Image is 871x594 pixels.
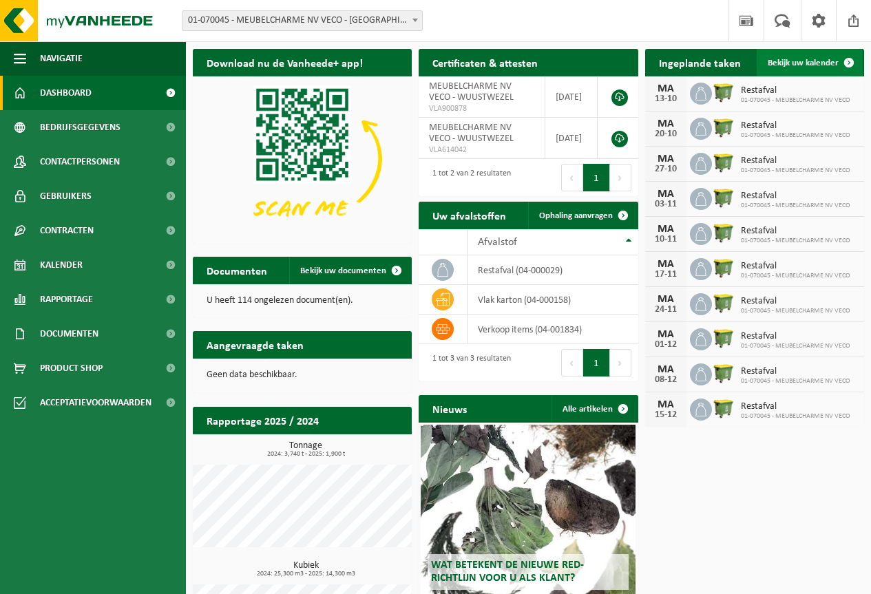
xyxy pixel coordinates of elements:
h2: Uw afvalstoffen [419,202,520,229]
span: Dashboard [40,76,92,110]
h2: Nieuws [419,395,481,422]
td: [DATE] [545,76,598,118]
button: Previous [561,349,583,376]
span: 01-070045 - MEUBELCHARME NV VECO - WUUSTWEZEL [182,11,422,30]
h2: Ingeplande taken [645,49,755,76]
p: Geen data beschikbaar. [207,370,398,380]
button: 1 [583,164,610,191]
img: WB-1100-HPE-GN-50 [712,291,735,315]
a: Bekijk uw documenten [289,257,410,284]
span: 01-070045 - MEUBELCHARME NV VECO [741,342,850,350]
span: Gebruikers [40,179,92,213]
span: Restafval [741,226,850,237]
td: verkoop items (04-001834) [468,315,638,344]
div: 1 tot 3 van 3 resultaten [426,348,511,378]
div: 1 tot 2 van 2 resultaten [426,162,511,193]
div: MA [652,294,680,305]
span: Restafval [741,401,850,412]
div: MA [652,118,680,129]
div: 10-11 [652,235,680,244]
span: 01-070045 - MEUBELCHARME NV VECO [741,412,850,421]
span: Restafval [741,366,850,377]
h2: Rapportage 2025 / 2024 [193,407,333,434]
span: Restafval [741,296,850,307]
div: 20-10 [652,129,680,139]
div: MA [652,153,680,165]
span: 01-070045 - MEUBELCHARME NV VECO [741,377,850,385]
span: Ophaling aanvragen [539,211,613,220]
img: Download de VHEPlus App [193,76,412,241]
span: Product Shop [40,351,103,385]
span: Bekijk uw documenten [300,266,386,275]
div: 08-12 [652,375,680,385]
span: Contactpersonen [40,145,120,179]
span: Wat betekent de nieuwe RED-richtlijn voor u als klant? [431,560,584,584]
td: [DATE] [545,118,598,159]
span: 01-070045 - MEUBELCHARME NV VECO [741,167,850,175]
span: 2024: 3,740 t - 2025: 1,900 t [200,451,412,458]
span: Bekijk uw kalender [768,59,839,67]
h2: Documenten [193,257,281,284]
img: WB-1100-HPE-GN-50 [712,116,735,139]
a: Alle artikelen [552,395,637,423]
div: 03-11 [652,200,680,209]
img: WB-1100-HPE-GN-50 [712,151,735,174]
img: WB-1100-HPE-GN-50 [712,186,735,209]
div: MA [652,399,680,410]
div: 24-11 [652,305,680,315]
img: WB-1100-HPE-GN-50 [712,396,735,420]
img: WB-1100-HPE-GN-50 [712,361,735,385]
div: 15-12 [652,410,680,420]
span: Documenten [40,317,98,351]
span: 01-070045 - MEUBELCHARME NV VECO [741,131,850,140]
img: WB-1100-HPE-GN-50 [712,81,735,104]
span: Restafval [741,261,850,272]
div: MA [652,364,680,375]
h2: Certificaten & attesten [419,49,552,76]
p: U heeft 114 ongelezen document(en). [207,296,398,306]
h2: Aangevraagde taken [193,331,317,358]
div: 13-10 [652,94,680,104]
div: MA [652,83,680,94]
span: 01-070045 - MEUBELCHARME NV VECO - WUUSTWEZEL [182,10,423,31]
div: MA [652,189,680,200]
div: 27-10 [652,165,680,174]
span: MEUBELCHARME NV VECO - WUUSTWEZEL [429,123,514,144]
span: 01-070045 - MEUBELCHARME NV VECO [741,307,850,315]
button: Next [610,164,631,191]
span: Kalender [40,248,83,282]
img: WB-1100-HPE-GN-50 [712,326,735,350]
a: Bekijk rapportage [309,434,410,461]
span: Rapportage [40,282,93,317]
span: 01-070045 - MEUBELCHARME NV VECO [741,272,850,280]
span: Restafval [741,85,850,96]
span: 01-070045 - MEUBELCHARME NV VECO [741,96,850,105]
div: MA [652,329,680,340]
span: Bedrijfsgegevens [40,110,120,145]
span: Restafval [741,191,850,202]
div: 17-11 [652,270,680,279]
span: Afvalstof [478,237,517,248]
span: Contracten [40,213,94,248]
td: restafval (04-000029) [468,255,638,285]
img: WB-1100-HPE-GN-50 [712,221,735,244]
div: MA [652,259,680,270]
button: Next [610,349,631,376]
h2: Download nu de Vanheede+ app! [193,49,377,76]
td: vlak karton (04-000158) [468,285,638,315]
span: 2024: 25,300 m3 - 2025: 14,300 m3 [200,571,412,577]
span: 01-070045 - MEUBELCHARME NV VECO [741,202,850,210]
a: Ophaling aanvragen [528,202,637,229]
button: Previous [561,164,583,191]
h3: Tonnage [200,441,412,458]
div: MA [652,224,680,235]
h3: Kubiek [200,561,412,577]
span: VLA614042 [429,145,534,156]
span: Acceptatievoorwaarden [40,385,151,420]
span: Restafval [741,120,850,131]
span: Restafval [741,331,850,342]
span: MEUBELCHARME NV VECO - WUUSTWEZEL [429,81,514,103]
span: VLA900878 [429,103,534,114]
button: 1 [583,349,610,376]
span: Restafval [741,156,850,167]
